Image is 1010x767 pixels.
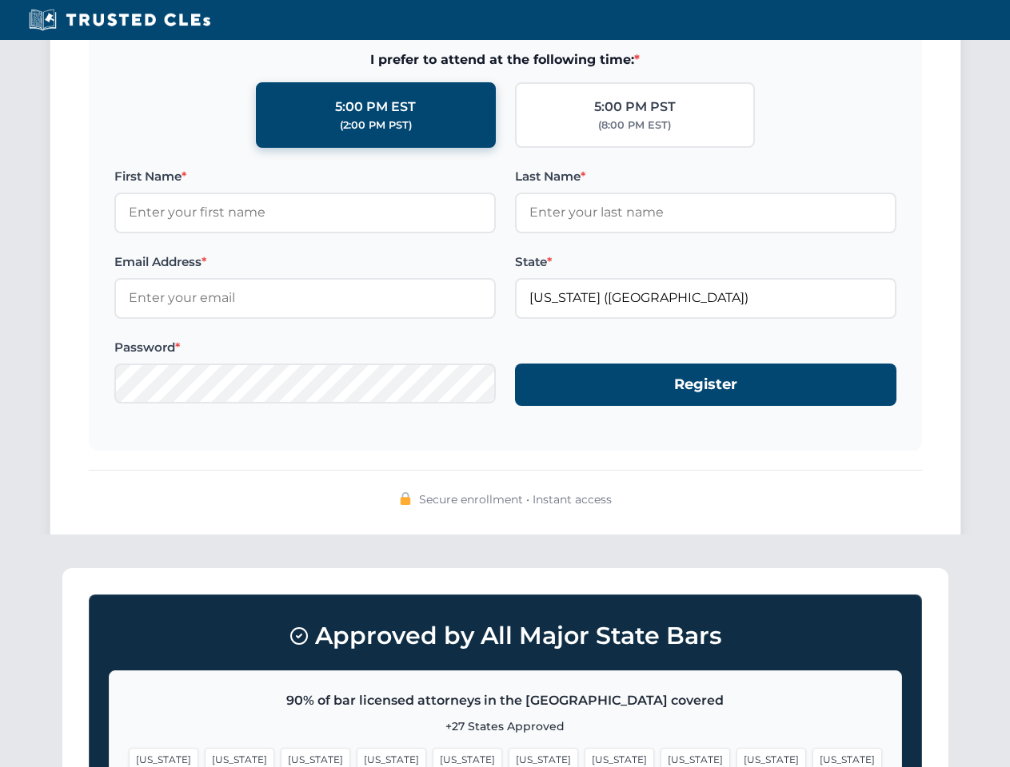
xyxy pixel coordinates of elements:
[109,614,902,658] h3: Approved by All Major State Bars
[114,252,496,272] label: Email Address
[114,278,496,318] input: Enter your email
[114,193,496,232] input: Enter your first name
[399,492,412,505] img: 🔒
[114,338,496,357] label: Password
[515,193,896,232] input: Enter your last name
[515,364,896,406] button: Register
[129,690,882,711] p: 90% of bar licensed attorneys in the [GEOGRAPHIC_DATA] covered
[515,167,896,186] label: Last Name
[515,252,896,272] label: State
[114,167,496,186] label: First Name
[335,97,416,117] div: 5:00 PM EST
[129,717,882,735] p: +27 States Approved
[340,117,412,133] div: (2:00 PM PST)
[24,8,215,32] img: Trusted CLEs
[114,50,896,70] span: I prefer to attend at the following time:
[598,117,671,133] div: (8:00 PM EST)
[515,278,896,318] input: Florida (FL)
[594,97,676,117] div: 5:00 PM PST
[419,491,612,508] span: Secure enrollment • Instant access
